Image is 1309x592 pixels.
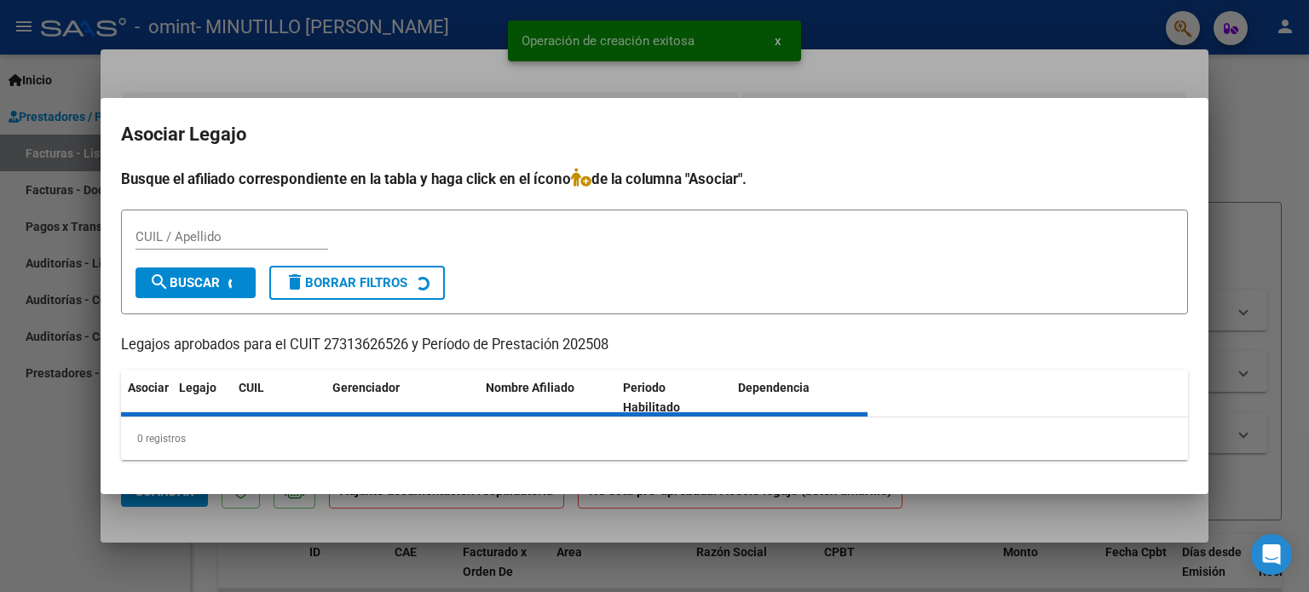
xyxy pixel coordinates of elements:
span: Buscar [149,275,220,290]
span: Legajo [179,381,216,394]
span: Gerenciador [332,381,400,394]
span: Dependencia [738,381,810,394]
mat-icon: delete [285,272,305,292]
div: 0 registros [121,417,1188,460]
span: CUIL [239,381,264,394]
h2: Asociar Legajo [121,118,1188,151]
span: Borrar Filtros [285,275,407,290]
datatable-header-cell: Asociar [121,370,172,426]
button: Borrar Filtros [269,266,445,300]
datatable-header-cell: Periodo Habilitado [616,370,731,426]
mat-icon: search [149,272,170,292]
datatable-header-cell: CUIL [232,370,326,426]
datatable-header-cell: Legajo [172,370,232,426]
span: Periodo Habilitado [623,381,680,414]
div: Open Intercom Messenger [1251,534,1292,575]
datatable-header-cell: Dependencia [731,370,868,426]
p: Legajos aprobados para el CUIT 27313626526 y Período de Prestación 202508 [121,335,1188,356]
h4: Busque el afiliado correspondiente en la tabla y haga click en el ícono de la columna "Asociar". [121,168,1188,190]
datatable-header-cell: Nombre Afiliado [479,370,616,426]
span: Asociar [128,381,169,394]
span: Nombre Afiliado [486,381,574,394]
datatable-header-cell: Gerenciador [326,370,479,426]
button: Buscar [136,267,256,298]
